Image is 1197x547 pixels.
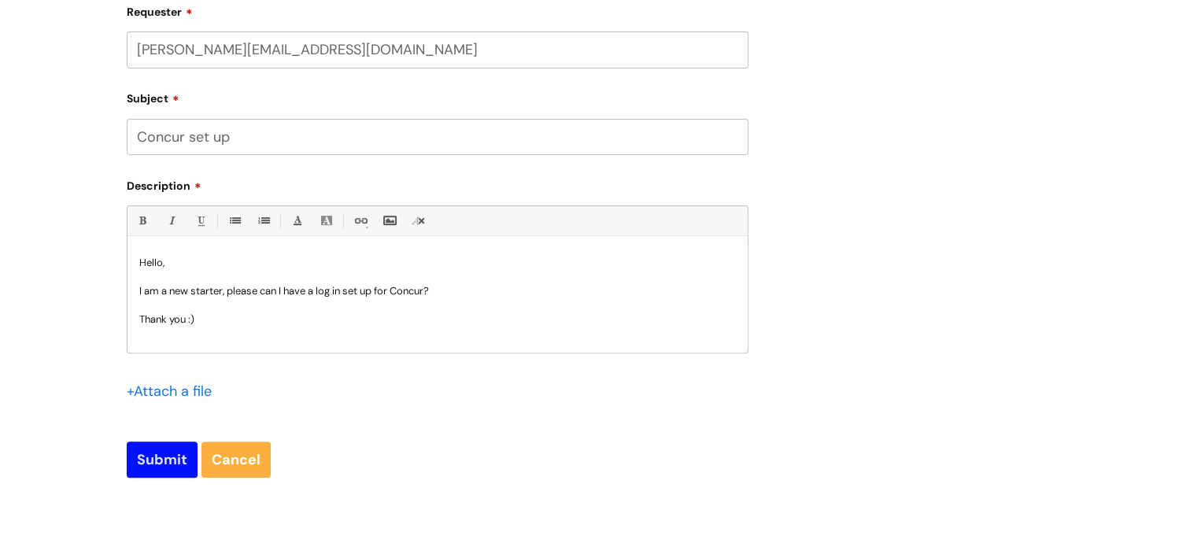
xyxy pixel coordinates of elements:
p: Thank you :) [139,312,736,327]
a: Bold (Ctrl-B) [132,211,152,231]
a: 1. Ordered List (Ctrl-Shift-8) [253,211,273,231]
a: Italic (Ctrl-I) [161,211,181,231]
a: Underline(Ctrl-U) [190,211,210,231]
input: Submit [127,442,198,478]
a: Font Color [287,211,307,231]
a: Link [350,211,370,231]
label: Description [127,174,748,193]
a: Back Color [316,211,336,231]
a: Insert Image... [379,211,399,231]
a: • Unordered List (Ctrl-Shift-7) [224,211,244,231]
a: Remove formatting (Ctrl-\) [408,211,428,231]
p: Hello, [139,256,736,270]
label: Subject [127,87,748,105]
p: I am a new starter, please can I have a log in set up for Concur? [139,284,736,298]
input: Email [127,31,748,68]
div: Attach a file [127,379,221,404]
a: Cancel [201,442,271,478]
